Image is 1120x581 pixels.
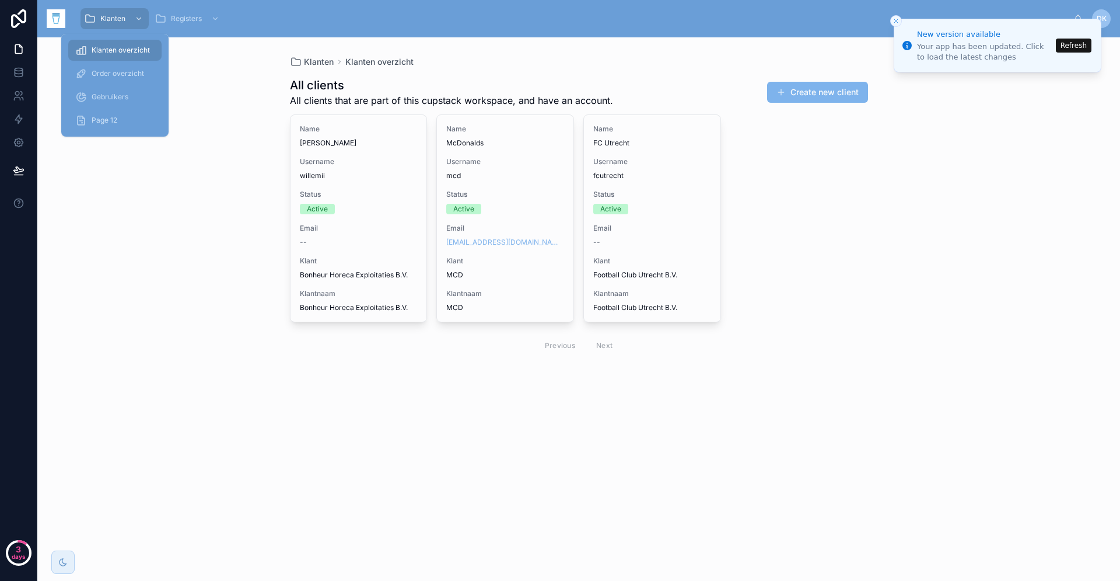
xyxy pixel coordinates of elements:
span: Klantnaam [593,289,711,298]
span: Page 12 [92,116,117,125]
span: MCD [446,270,463,280]
span: mcd [446,171,564,180]
h1: All clients [290,77,613,93]
span: FC Utrecht [593,138,711,148]
span: Klanten [100,14,125,23]
span: fcutrecht [593,171,711,180]
button: Create new client [767,82,868,103]
span: DK [1097,14,1107,23]
span: Email [300,224,418,233]
span: Status [300,190,418,199]
span: McDonalds [446,138,564,148]
span: Order overzicht [92,69,144,78]
a: Name[PERSON_NAME]UsernamewillemiiStatusActiveEmail--KlantBonheur Horeca Exploitaties B.V.Klantnaa... [290,114,428,322]
span: Name [593,124,711,134]
span: Klantnaam [446,289,564,298]
div: Active [453,204,474,214]
a: Klanten overzicht [68,40,162,61]
a: NameMcDonaldsUsernamemcdStatusActiveEmail[EMAIL_ADDRESS][DOMAIN_NAME]KlantMCDKlantnaamMCD [436,114,574,322]
span: Status [593,190,711,199]
span: -- [300,238,307,247]
a: NameFC UtrechtUsernamefcutrechtStatusActiveEmail--KlantFootball Club Utrecht B.V.KlantnaamFootbal... [583,114,721,322]
button: Close toast [890,15,902,27]
span: Username [300,157,418,166]
div: New version available [917,29,1052,40]
div: Active [600,204,621,214]
span: willemii [300,171,418,180]
span: Bonheur Horeca Exploitaties B.V. [300,303,418,312]
a: Order overzicht [68,63,162,84]
span: Klant [593,256,711,266]
a: [EMAIL_ADDRESS][DOMAIN_NAME] [446,238,564,247]
span: Registers [171,14,202,23]
span: Status [446,190,564,199]
a: Klanten [290,56,334,68]
span: Klanten [304,56,334,68]
div: Active [307,204,328,214]
span: [PERSON_NAME] [300,138,418,148]
span: Email [593,224,711,233]
button: Refresh [1056,39,1091,53]
span: Username [593,157,711,166]
span: Name [300,124,418,134]
span: Klantnaam [300,289,418,298]
a: Klanten [80,8,149,29]
span: Football Club Utrecht B.V. [593,303,711,312]
a: Gebruikers [68,86,162,107]
span: Username [446,157,564,166]
span: Football Club Utrecht B.V. [593,270,677,280]
a: Klanten overzicht [345,56,414,68]
img: App logo [47,9,65,28]
span: Bonheur Horeca Exploitaties B.V. [300,270,408,280]
span: Email [446,224,564,233]
span: Name [446,124,564,134]
p: days [12,548,26,565]
a: Page 12 [68,110,162,131]
div: scrollable content [75,6,1073,32]
div: Your app has been updated. Click to load the latest changes [917,41,1052,62]
span: Klant [446,256,564,266]
span: All clients that are part of this cupstack workspace, and have an account. [290,93,613,107]
span: -- [593,238,600,247]
a: Registers [151,8,225,29]
span: Klant [300,256,418,266]
span: Gebruikers [92,92,128,102]
p: 3 [16,544,21,555]
span: Klanten overzicht [92,46,150,55]
span: MCD [446,303,564,312]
